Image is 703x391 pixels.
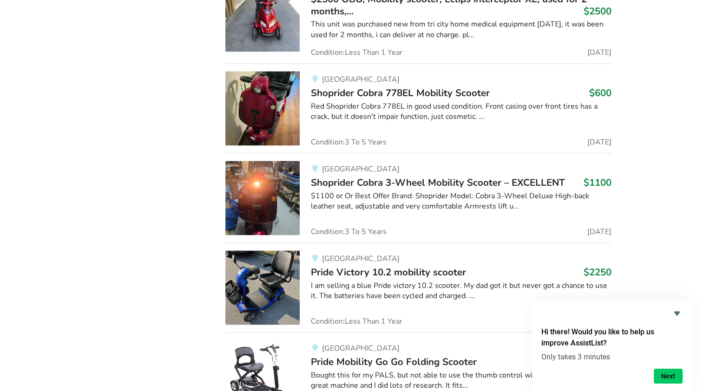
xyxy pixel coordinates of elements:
[311,280,611,302] div: I am selling a blue Pride victory 10.2 scooter. My dad got it but never got a chance to use it. T...
[322,74,399,85] span: [GEOGRAPHIC_DATA]
[541,352,683,361] p: Only takes 3 minutes
[311,228,387,235] span: Condition: 3 To 5 Years
[311,266,466,279] span: Pride Victory 10.2 mobility scooter
[311,19,611,40] div: This unit was purchased new from tri city home medical equipment [DATE], it was been used for 2 m...
[589,87,611,99] h3: $600
[671,308,683,319] button: Hide survey
[587,49,611,56] span: [DATE]
[322,254,399,264] span: [GEOGRAPHIC_DATA]
[225,243,611,332] a: mobility-pride victory 10.2 mobility scooter[GEOGRAPHIC_DATA]Pride Victory 10.2 mobility scooter$...
[311,86,490,99] span: Shoprider Cobra 778EL Mobility Scooter
[587,138,611,146] span: [DATE]
[311,318,402,325] span: Condition: Less Than 1 Year
[225,153,611,243] a: mobility-shoprider cobra 3-wheel mobility scooter – excellent[GEOGRAPHIC_DATA]Shoprider Cobra 3-W...
[311,101,611,123] div: Red Shoprider Cobra 778EL in good used condition. Front casing over front tires has a crack, but ...
[541,326,683,349] h2: Hi there! Would you like to help us improve AssistList?
[654,369,683,384] button: Next question
[311,49,402,56] span: Condition: Less Than 1 Year
[584,5,611,17] h3: $2500
[584,176,611,189] h3: $1100
[311,355,477,368] span: Pride Mobility Go Go Folding Scooter
[225,64,611,153] a: mobility-shoprider cobra 778el mobility scooter[GEOGRAPHIC_DATA]Shoprider Cobra 778EL Mobility Sc...
[322,164,399,174] span: [GEOGRAPHIC_DATA]
[584,266,611,278] h3: $2250
[541,308,683,384] div: Hi there! Would you like to help us improve AssistList?
[225,72,300,146] img: mobility-shoprider cobra 778el mobility scooter
[311,138,387,146] span: Condition: 3 To 5 Years
[225,161,300,235] img: mobility-shoprider cobra 3-wheel mobility scooter – excellent
[225,251,300,325] img: mobility-pride victory 10.2 mobility scooter
[311,176,565,189] span: Shoprider Cobra 3-Wheel Mobility Scooter – EXCELLENT
[322,343,399,353] span: [GEOGRAPHIC_DATA]
[587,228,611,235] span: [DATE]
[311,191,611,212] div: $1100 or Or Best Offer Brand: Shoprider Model: Cobra 3-Wheel Deluxe High-back leather seat, adjus...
